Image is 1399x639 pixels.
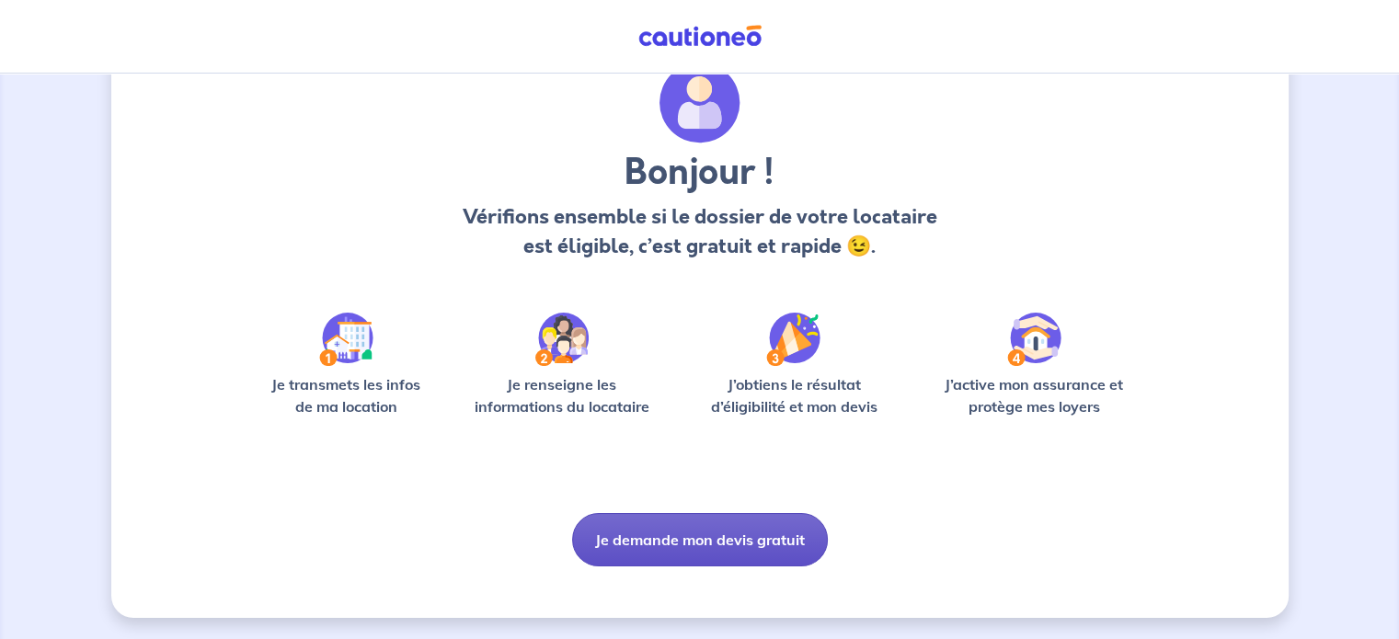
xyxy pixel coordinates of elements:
img: Cautioneo [631,25,769,48]
p: Je renseigne les informations du locataire [464,373,661,417]
img: /static/c0a346edaed446bb123850d2d04ad552/Step-2.svg [535,313,589,366]
h3: Bonjour ! [457,151,942,195]
img: archivate [659,63,740,143]
img: /static/f3e743aab9439237c3e2196e4328bba9/Step-3.svg [766,313,820,366]
p: Je transmets les infos de ma location [258,373,434,417]
img: /static/bfff1cf634d835d9112899e6a3df1a5d/Step-4.svg [1007,313,1061,366]
p: J’active mon assurance et protège mes loyers [927,373,1141,417]
p: Vérifions ensemble si le dossier de votre locataire est éligible, c’est gratuit et rapide 😉. [457,202,942,261]
p: J’obtiens le résultat d’éligibilité et mon devis [690,373,898,417]
button: Je demande mon devis gratuit [572,513,828,566]
img: /static/90a569abe86eec82015bcaae536bd8e6/Step-1.svg [319,313,373,366]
